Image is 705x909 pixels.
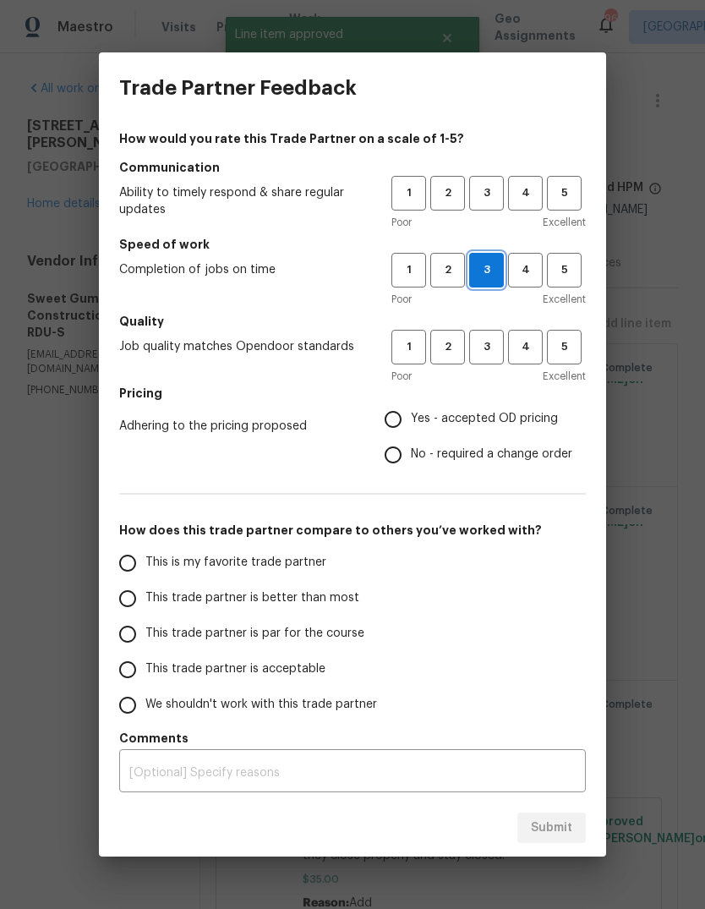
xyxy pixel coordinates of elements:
div: How does this trade partner compare to others you’ve worked with? [119,545,586,723]
span: This is my favorite trade partner [145,554,326,572]
span: Excellent [543,291,586,308]
span: Completion of jobs on time [119,261,364,278]
button: 3 [469,253,504,287]
button: 3 [469,176,504,211]
span: 4 [510,183,541,203]
span: 5 [549,260,580,280]
span: 2 [432,260,463,280]
span: 3 [471,183,502,203]
button: 2 [430,330,465,364]
span: Excellent [543,368,586,385]
span: 1 [393,183,424,203]
span: 1 [393,260,424,280]
span: Ability to timely respond & share regular updates [119,184,364,218]
span: Poor [391,368,412,385]
span: 4 [510,260,541,280]
span: 4 [510,337,541,357]
span: Poor [391,214,412,231]
span: Excellent [543,214,586,231]
button: 2 [430,176,465,211]
span: This trade partner is par for the course [145,625,364,643]
button: 1 [391,176,426,211]
button: 4 [508,176,543,211]
h5: Communication [119,159,586,176]
span: 3 [470,260,503,280]
button: 5 [547,176,582,211]
h5: Pricing [119,385,586,402]
span: 2 [432,183,463,203]
span: Poor [391,291,412,308]
button: 5 [547,330,582,364]
button: 5 [547,253,582,287]
button: 1 [391,253,426,287]
span: No - required a change order [411,446,572,463]
h3: Trade Partner Feedback [119,76,357,100]
button: 2 [430,253,465,287]
h5: How does this trade partner compare to others you’ve worked with? [119,522,586,539]
h5: Speed of work [119,236,586,253]
span: Job quality matches Opendoor standards [119,338,364,355]
h5: Comments [119,730,586,747]
button: 4 [508,330,543,364]
span: Adhering to the pricing proposed [119,418,358,435]
span: 1 [393,337,424,357]
span: 3 [471,337,502,357]
span: This trade partner is acceptable [145,660,325,678]
h5: Quality [119,313,586,330]
span: Yes - accepted OD pricing [411,410,558,428]
span: 5 [549,337,580,357]
span: 5 [549,183,580,203]
button: 3 [469,330,504,364]
span: This trade partner is better than most [145,589,359,607]
div: Pricing [385,402,586,473]
button: 1 [391,330,426,364]
span: 2 [432,337,463,357]
button: 4 [508,253,543,287]
span: We shouldn't work with this trade partner [145,696,377,714]
h4: How would you rate this Trade Partner on a scale of 1-5? [119,130,586,147]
